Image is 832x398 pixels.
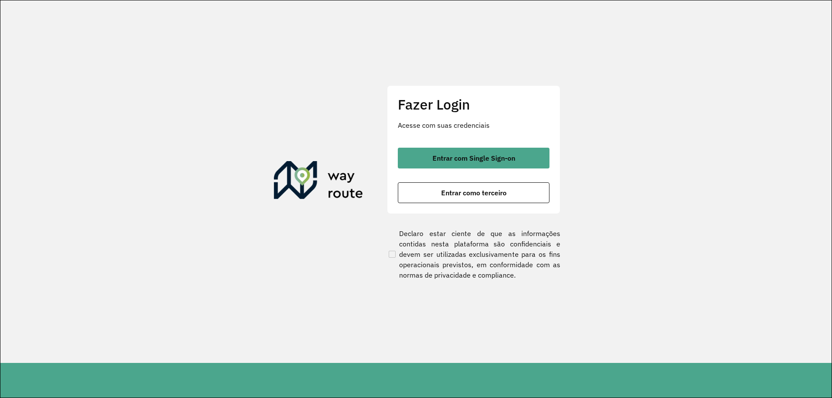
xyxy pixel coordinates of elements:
h2: Fazer Login [398,96,549,113]
img: Roteirizador AmbevTech [274,161,363,203]
p: Acesse com suas credenciais [398,120,549,130]
button: button [398,182,549,203]
label: Declaro estar ciente de que as informações contidas nesta plataforma são confidenciais e devem se... [387,228,560,280]
button: button [398,148,549,168]
span: Entrar como terceiro [441,189,507,196]
span: Entrar com Single Sign-on [432,155,515,162]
